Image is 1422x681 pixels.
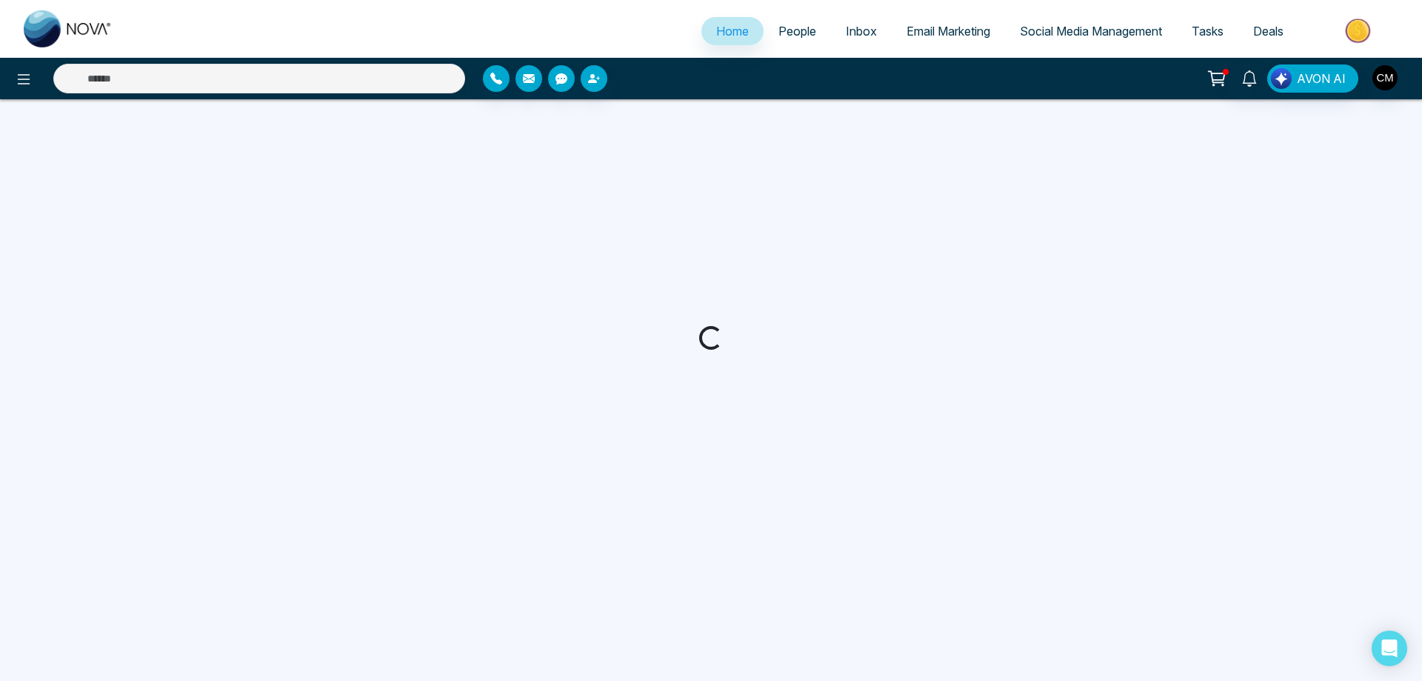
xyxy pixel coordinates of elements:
a: People [764,17,831,45]
span: Email Marketing [907,24,990,39]
a: Home [701,17,764,45]
span: Deals [1253,24,1284,39]
span: Social Media Management [1020,24,1162,39]
span: People [778,24,816,39]
button: AVON AI [1267,64,1358,93]
img: Market-place.gif [1306,14,1413,47]
a: Email Marketing [892,17,1005,45]
img: User Avatar [1372,65,1398,90]
span: Home [716,24,749,39]
a: Deals [1238,17,1298,45]
img: Nova CRM Logo [24,10,113,47]
span: Inbox [846,24,877,39]
img: Lead Flow [1271,68,1292,89]
div: Open Intercom Messenger [1372,631,1407,666]
span: Tasks [1192,24,1224,39]
a: Social Media Management [1005,17,1177,45]
span: AVON AI [1297,70,1346,87]
a: Inbox [831,17,892,45]
a: Tasks [1177,17,1238,45]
